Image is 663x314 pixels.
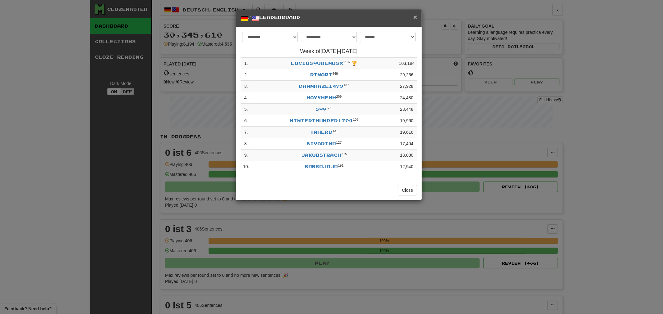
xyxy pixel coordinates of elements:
td: 27,928 [396,81,417,92]
td: 6 . [241,115,251,127]
sup: Level 137 [343,83,349,87]
a: MAYYHEMM [306,95,336,100]
sup: Level 559 [327,106,333,110]
td: 7 . [241,127,251,138]
td: 3 . [241,81,251,92]
a: WinterThunder1704 [290,118,353,123]
a: svv [316,106,327,112]
td: 19,960 [396,115,417,127]
a: Twherb [310,129,333,135]
td: 10 . [241,161,251,173]
a: Rinari [310,72,333,77]
td: 23,448 [396,104,417,115]
td: 17,404 [396,138,417,150]
sup: Level 315 [342,152,347,156]
button: Close [398,185,417,195]
h4: Week of [DATE] - [DATE] [241,48,417,55]
td: 8 . [241,138,251,150]
td: 12,940 [396,161,417,173]
a: bobbojojo [305,164,338,169]
td: 24,480 [396,92,417,104]
h5: / Leaderboard [241,14,417,22]
td: 1 . [241,58,251,69]
sup: Level 649 [333,72,338,75]
sup: Level 209 [336,95,342,98]
sup: Level 191 [338,164,344,167]
td: 29,256 [396,69,417,81]
td: 9 . [241,150,251,161]
td: 5 . [241,104,251,115]
span: 🏆 [352,61,357,66]
td: 19,616 [396,127,417,138]
a: sivarino [306,141,336,146]
a: LuciusVorenusX [291,61,343,66]
button: Close [413,14,417,20]
span: × [413,13,417,20]
td: 13,080 [396,150,417,161]
td: 2 . [241,69,251,81]
sup: Level 127 [336,141,342,144]
a: DawnHaze1479 [299,83,343,89]
td: 103,184 [396,58,417,69]
sup: Level 131 [333,129,338,133]
sup: Level 1197 [343,60,350,64]
sup: Level 108 [353,118,359,121]
td: 4 . [241,92,251,104]
a: jakubstrach [301,152,342,158]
